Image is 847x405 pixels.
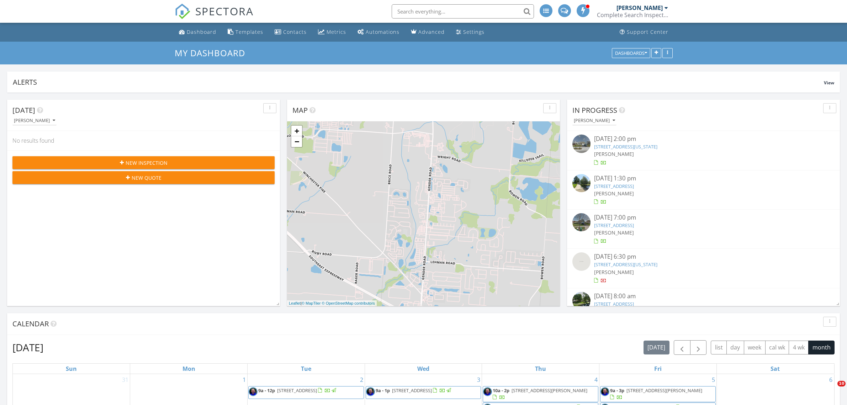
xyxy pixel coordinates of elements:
span: 10 [837,381,846,386]
img: The Best Home Inspection Software - Spectora [175,4,190,19]
span: SPECTORA [195,4,254,19]
div: Templates [235,28,263,35]
div: Support Center [627,28,668,35]
button: 4 wk [789,341,809,354]
button: week [744,341,766,354]
a: Friday [653,364,663,374]
div: [DATE] 7:00 pm [594,213,812,222]
a: Zoom in [291,126,302,136]
button: Previous month [674,340,690,355]
img: 10cbd88a34124807bb8fa2dacaeda74f.jpeg [600,387,609,396]
a: [DATE] 1:30 pm [STREET_ADDRESS] [PERSON_NAME] [572,174,835,206]
a: My Dashboard [175,47,251,59]
a: Automations (Advanced) [355,26,402,39]
div: Dashboard [187,28,216,35]
a: © MapTiler [302,301,321,305]
span: New Quote [132,174,162,182]
a: Go to September 1, 2025 [241,374,247,385]
span: 10a - 2p [493,387,509,394]
a: [STREET_ADDRESS] [594,301,634,307]
div: [DATE] 1:30 pm [594,174,812,183]
a: Wednesday [416,364,431,374]
a: 10a - 2p [STREET_ADDRESS][PERSON_NAME] [483,386,598,402]
a: Support Center [617,26,671,39]
a: [DATE] 7:00 pm [STREET_ADDRESS] [PERSON_NAME] [572,213,835,245]
button: day [726,341,744,354]
a: Metrics [315,26,349,39]
img: streetview [572,174,591,192]
a: [STREET_ADDRESS][US_STATE] [594,143,657,150]
button: New Quote [12,171,275,184]
a: 9a - 1p [STREET_ADDRESS] [366,386,481,399]
img: 10cbd88a34124807bb8fa2dacaeda74f.jpeg [366,387,375,396]
a: Monday [181,364,197,374]
div: Automations [366,28,399,35]
span: Calendar [12,319,49,328]
img: streetview [572,252,591,270]
span: In Progress [572,105,617,115]
span: View [824,80,834,86]
h2: [DATE] [12,340,43,354]
div: [PERSON_NAME] [616,4,663,11]
a: 9a - 12p [STREET_ADDRESS] [248,386,364,399]
button: Next month [690,340,707,355]
div: Metrics [327,28,346,35]
a: Advanced [408,26,448,39]
a: Zoom out [291,136,302,147]
a: [DATE] 2:00 pm [STREET_ADDRESS][US_STATE] [PERSON_NAME] [572,135,835,166]
a: Sunday [64,364,78,374]
a: 9a - 3p [STREET_ADDRESS][PERSON_NAME] [610,387,702,400]
button: [PERSON_NAME] [12,116,57,126]
div: Advanced [418,28,445,35]
div: [DATE] 2:00 pm [594,135,812,143]
div: [DATE] 6:30 pm [594,252,812,261]
a: 9a - 3p [STREET_ADDRESS][PERSON_NAME] [600,386,716,402]
span: [DATE] [12,105,35,115]
a: Leaflet [289,301,301,305]
a: Go to August 31, 2025 [121,374,130,385]
button: New Inspection [12,156,275,169]
button: cal wk [765,341,789,354]
div: [PERSON_NAME] [14,118,55,123]
a: [STREET_ADDRESS][US_STATE] [594,261,657,268]
a: Go to September 2, 2025 [359,374,365,385]
a: [DATE] 8:00 am [STREET_ADDRESS] [PERSON_NAME] [572,292,835,324]
span: 9a - 3p [610,387,624,394]
div: Settings [463,28,485,35]
button: [DATE] [644,341,669,354]
span: [PERSON_NAME] [594,151,634,157]
a: Templates [225,26,266,39]
button: month [808,341,835,354]
a: © OpenStreetMap contributors [322,301,375,305]
button: list [711,341,727,354]
div: Alerts [13,77,824,87]
a: 9a - 12p [STREET_ADDRESS] [258,387,337,394]
div: Dashboards [615,51,647,56]
div: | [287,300,377,306]
a: Tuesday [300,364,313,374]
div: [DATE] 8:00 am [594,292,812,301]
span: New Inspection [126,159,168,167]
img: streetview [572,213,591,231]
a: SPECTORA [175,10,254,25]
a: 10a - 2p [STREET_ADDRESS][PERSON_NAME] [493,387,587,400]
div: Contacts [283,28,307,35]
img: 10cbd88a34124807bb8fa2dacaeda74f.jpeg [249,387,258,396]
button: [PERSON_NAME] [572,116,616,126]
a: Go to September 4, 2025 [593,374,599,385]
span: [STREET_ADDRESS][PERSON_NAME] [512,387,587,394]
img: streetview [572,135,591,153]
a: Thursday [534,364,547,374]
span: [PERSON_NAME] [594,269,634,275]
a: Go to September 6, 2025 [828,374,834,385]
span: [PERSON_NAME] [594,190,634,197]
a: [DATE] 6:30 pm [STREET_ADDRESS][US_STATE] [PERSON_NAME] [572,252,835,284]
img: 10cbd88a34124807bb8fa2dacaeda74f.jpeg [483,387,492,396]
input: Search everything... [392,4,534,19]
span: Map [292,105,308,115]
div: Complete Search Inspection LLC [597,11,668,19]
div: No results found [7,131,280,150]
a: Saturday [769,364,781,374]
span: 9a - 12p [258,387,275,394]
span: [PERSON_NAME] [594,229,634,236]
